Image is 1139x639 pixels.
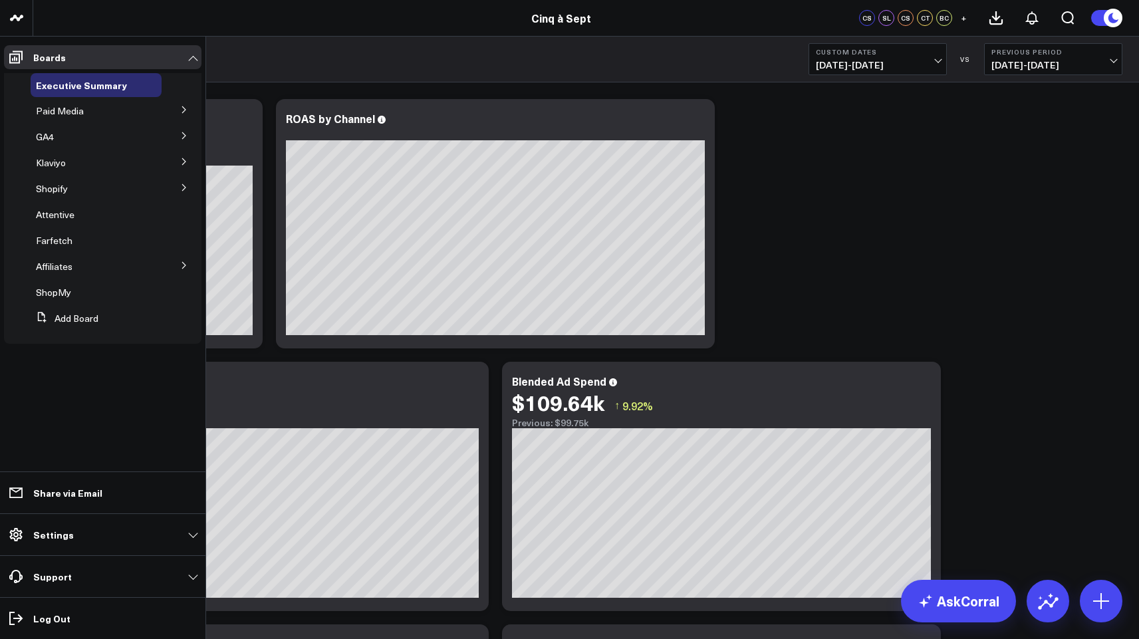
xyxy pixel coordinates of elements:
span: Shopify [36,182,68,195]
span: Paid Media [36,104,84,117]
button: Custom Dates[DATE]-[DATE] [809,43,947,75]
div: BC [936,10,952,26]
span: [DATE] - [DATE] [991,60,1115,70]
div: CS [898,10,914,26]
div: SL [878,10,894,26]
div: $109.64k [512,390,604,414]
div: VS [953,55,977,63]
span: Klaviyo [36,156,66,169]
span: GA4 [36,130,54,143]
a: Paid Media [36,106,84,116]
div: Blended Ad Spend [512,374,606,388]
p: Support [33,571,72,582]
p: Settings [33,529,74,540]
p: Share via Email [33,487,102,498]
p: Log Out [33,613,70,624]
div: ROAS by Channel [286,111,375,126]
a: Attentive [36,209,74,220]
span: Attentive [36,208,74,221]
div: CT [917,10,933,26]
a: Executive Summary [36,80,127,90]
b: Custom Dates [816,48,940,56]
span: + [961,13,967,23]
div: Previous: 831 [60,418,479,428]
span: ShopMy [36,286,71,299]
span: Affiliates [36,260,72,273]
span: Farfetch [36,234,72,247]
a: AskCorral [901,580,1016,622]
span: 9.92% [622,398,653,413]
button: Previous Period[DATE]-[DATE] [984,43,1122,75]
span: Executive Summary [36,78,127,92]
span: ↑ [614,397,620,414]
a: Shopify [36,184,68,194]
a: ShopMy [36,287,71,298]
p: Boards [33,52,66,63]
div: Previous: $99.75k [512,418,931,428]
a: Klaviyo [36,158,66,168]
button: Add Board [31,307,98,330]
a: Farfetch [36,235,72,246]
button: + [955,10,971,26]
a: GA4 [36,132,54,142]
b: Previous Period [991,48,1115,56]
a: Affiliates [36,261,72,272]
div: CS [859,10,875,26]
a: Log Out [4,606,201,630]
span: [DATE] - [DATE] [816,60,940,70]
a: Cinq à Sept [531,11,591,25]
